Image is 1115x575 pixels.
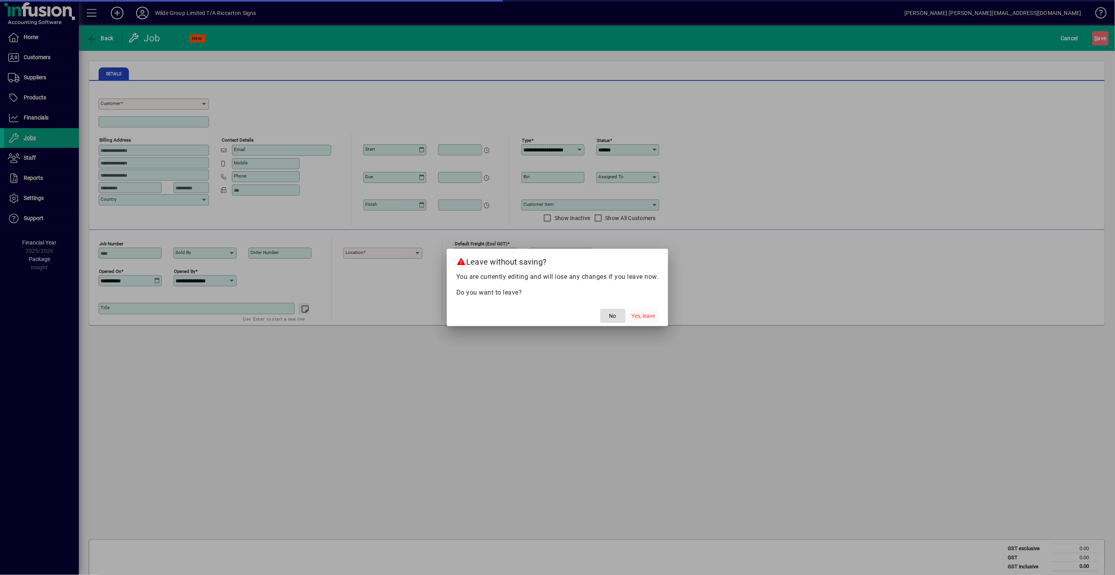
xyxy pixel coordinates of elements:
button: Yes, leave [629,309,659,323]
h2: Leave without saving? [447,249,668,272]
span: No [609,312,616,320]
button: No [600,309,626,323]
p: You are currently editing and will lose any changes if you leave now. [456,272,659,282]
p: Do you want to leave? [456,288,659,297]
span: Yes, leave [632,312,656,320]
